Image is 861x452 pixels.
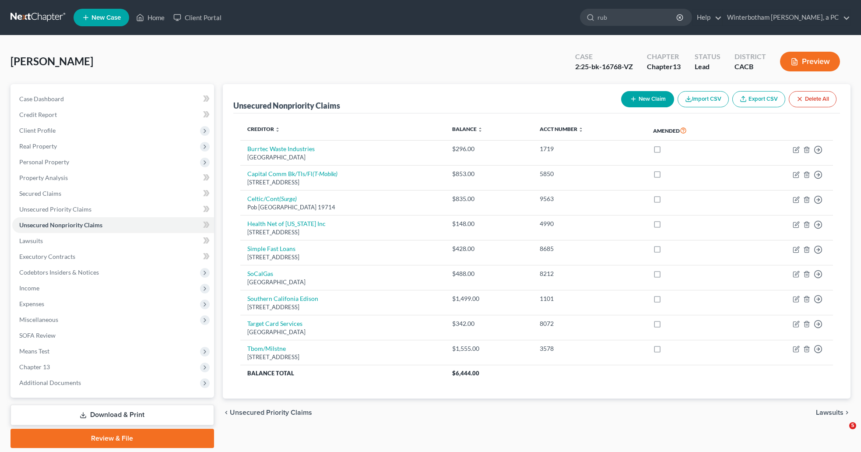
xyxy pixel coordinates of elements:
div: Unsecured Nonpriority Claims [233,100,340,111]
div: 3578 [540,344,639,353]
div: Lead [695,62,720,72]
th: Amended [646,120,740,141]
a: Executory Contracts [12,249,214,265]
div: Status [695,52,720,62]
i: (Surge) [279,195,297,202]
div: [STREET_ADDRESS] [247,303,438,311]
span: Unsecured Priority Claims [230,409,312,416]
a: Winterbotham [PERSON_NAME], a PC [723,10,850,25]
iframe: Intercom live chat [831,422,852,443]
span: Executory Contracts [19,253,75,260]
input: Search by name... [597,9,678,25]
div: $342.00 [452,319,526,328]
div: [STREET_ADDRESS] [247,228,438,237]
a: Balance unfold_more [452,126,483,132]
div: 4990 [540,219,639,228]
span: SOFA Review [19,332,56,339]
div: $1,499.00 [452,294,526,303]
a: Acct Number unfold_more [540,126,583,132]
a: Burrtec Waste Industries [247,145,315,152]
span: $6,444.00 [452,370,479,377]
span: Unsecured Nonpriority Claims [19,221,102,229]
div: [STREET_ADDRESS] [247,253,438,261]
a: Download & Print [11,405,214,425]
a: Health Net of [US_STATE] Inc [247,220,326,227]
div: [STREET_ADDRESS] [247,353,438,361]
span: Miscellaneous [19,316,58,323]
a: Review & File [11,429,214,448]
span: Client Profile [19,127,56,134]
div: $296.00 [452,145,526,153]
span: 5 [849,422,856,429]
span: Expenses [19,300,44,307]
a: Lawsuits [12,233,214,249]
a: Secured Claims [12,186,214,201]
div: 2:25-bk-16768-VZ [575,62,633,72]
div: 9563 [540,194,639,203]
a: Celtic/Cont(Surge) [247,195,297,202]
span: Personal Property [19,158,69,166]
span: Codebtors Insiders & Notices [19,268,99,276]
span: 13 [673,62,681,71]
button: Preview [780,52,840,71]
a: Unsecured Priority Claims [12,201,214,217]
div: 8212 [540,269,639,278]
div: 5850 [540,169,639,178]
a: Target Card Services [247,320,302,327]
button: Lawsuits chevron_right [816,409,850,416]
span: Income [19,284,39,292]
span: Unsecured Priority Claims [19,205,91,213]
div: $428.00 [452,244,526,253]
a: Tbom/Milstne [247,345,286,352]
div: $1,555.00 [452,344,526,353]
span: Property Analysis [19,174,68,181]
i: unfold_more [578,127,583,132]
span: New Case [91,14,121,21]
th: Balance Total [240,365,445,381]
div: [GEOGRAPHIC_DATA] [247,153,438,162]
button: Delete All [789,91,836,107]
div: Pob [GEOGRAPHIC_DATA] 19714 [247,203,438,212]
div: $488.00 [452,269,526,278]
a: Client Portal [169,10,226,25]
span: Lawsuits [19,237,43,244]
a: SOFA Review [12,328,214,343]
i: chevron_left [223,409,230,416]
span: Chapter 13 [19,363,50,371]
a: Capital Comm Bk/Tls/Fl(T-Mobile) [247,170,337,177]
span: Lawsuits [816,409,843,416]
span: Case Dashboard [19,95,64,102]
a: Simple Fast Loans [247,245,295,252]
a: SoCalGas [247,270,273,277]
a: Property Analysis [12,170,214,186]
div: 1719 [540,145,639,153]
div: District [734,52,766,62]
a: Southern Califonia Edison [247,295,318,302]
a: Credit Report [12,107,214,123]
div: 8072 [540,319,639,328]
a: Help [692,10,722,25]
div: Case [575,52,633,62]
div: 1101 [540,294,639,303]
div: $148.00 [452,219,526,228]
span: Additional Documents [19,379,81,386]
a: Home [132,10,169,25]
i: unfold_more [478,127,483,132]
span: Means Test [19,347,49,355]
a: Creditor unfold_more [247,126,280,132]
span: Credit Report [19,111,57,118]
div: [GEOGRAPHIC_DATA] [247,328,438,336]
div: 8685 [540,244,639,253]
div: $835.00 [452,194,526,203]
a: Unsecured Nonpriority Claims [12,217,214,233]
i: chevron_right [843,409,850,416]
span: [PERSON_NAME] [11,55,93,67]
a: Export CSV [732,91,785,107]
button: New Claim [621,91,674,107]
div: [STREET_ADDRESS] [247,178,438,187]
span: Real Property [19,142,57,150]
button: Import CSV [678,91,729,107]
div: [GEOGRAPHIC_DATA] [247,278,438,286]
div: Chapter [647,62,681,72]
div: $853.00 [452,169,526,178]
